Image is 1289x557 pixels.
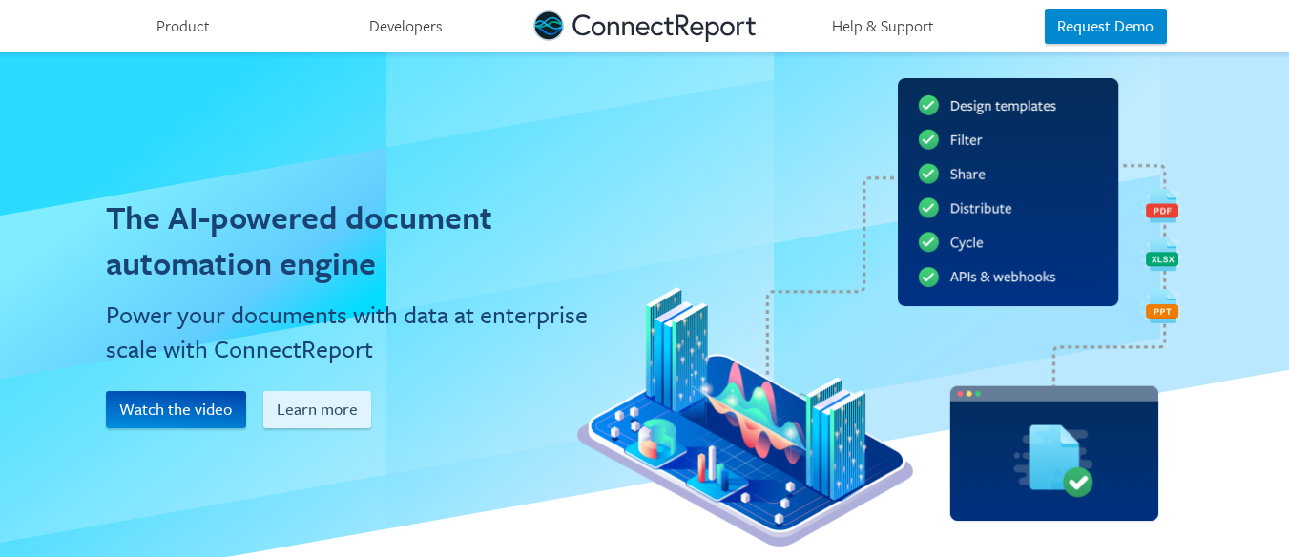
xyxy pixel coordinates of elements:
[106,298,611,366] h2: Power your documents with data at enterprise scale with ConnectReport
[106,195,611,286] h1: The AI-powered document automation engine
[106,391,246,427] button: Watch the video
[106,391,262,427] a: Watch the video
[577,78,1182,547] img: platform-pipeline.png
[263,391,372,427] button: Learn more
[1045,9,1167,44] button: Request Demo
